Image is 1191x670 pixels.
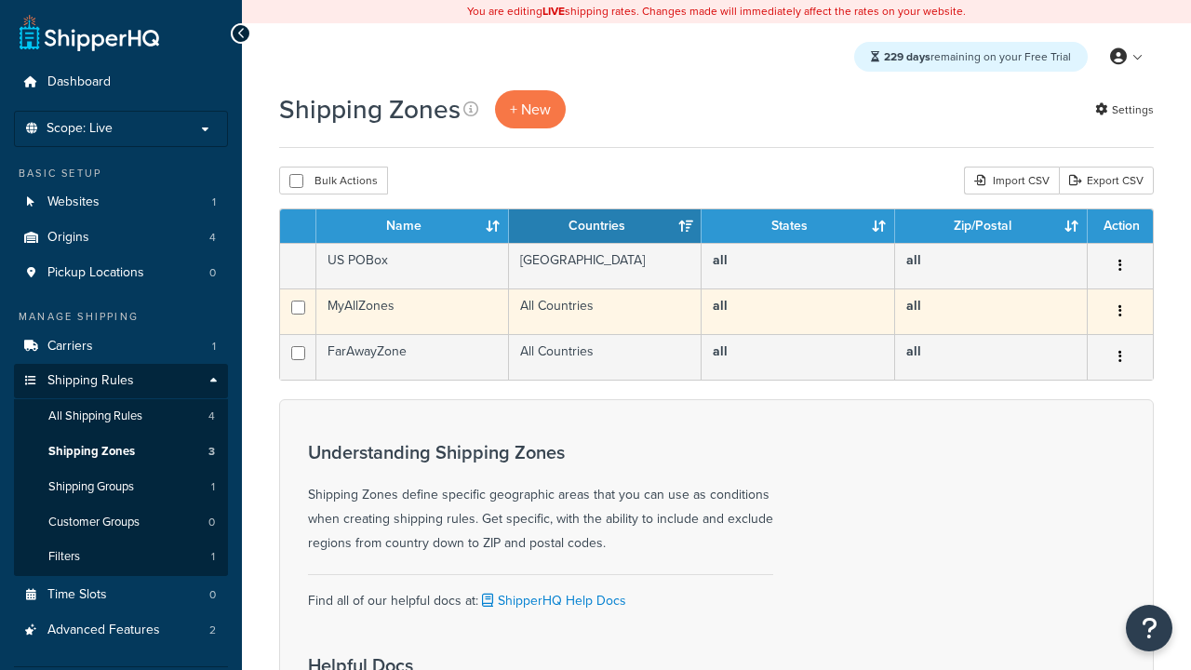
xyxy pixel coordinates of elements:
span: 1 [211,549,215,565]
a: Export CSV [1059,167,1154,194]
th: Action [1088,209,1153,243]
b: all [906,250,921,270]
a: Carriers 1 [14,329,228,364]
b: all [713,342,728,361]
span: 3 [208,444,215,460]
li: Time Slots [14,578,228,612]
a: Shipping Zones 3 [14,435,228,469]
span: 0 [209,265,216,281]
td: MyAllZones [316,288,509,334]
li: All Shipping Rules [14,399,228,434]
a: Websites 1 [14,185,228,220]
span: + New [510,99,551,120]
td: [GEOGRAPHIC_DATA] [509,243,702,288]
a: Dashboard [14,65,228,100]
th: Name: activate to sort column ascending [316,209,509,243]
h3: Understanding Shipping Zones [308,442,773,462]
span: Pickup Locations [47,265,144,281]
div: Manage Shipping [14,309,228,325]
h1: Shipping Zones [279,91,461,127]
span: All Shipping Rules [48,409,142,424]
li: Carriers [14,329,228,364]
a: ShipperHQ Help Docs [478,591,626,610]
span: Filters [48,549,80,565]
a: Filters 1 [14,540,228,574]
li: Filters [14,540,228,574]
span: 4 [208,409,215,424]
span: 0 [208,515,215,530]
th: States: activate to sort column ascending [702,209,894,243]
li: Pickup Locations [14,256,228,290]
span: Advanced Features [47,623,160,638]
li: Origins [14,221,228,255]
span: Shipping Rules [47,373,134,389]
a: Customer Groups 0 [14,505,228,540]
span: Origins [47,230,89,246]
li: Shipping Zones [14,435,228,469]
span: Shipping Zones [48,444,135,460]
div: Find all of our helpful docs at: [308,574,773,613]
div: Shipping Zones define specific geographic areas that you can use as conditions when creating ship... [308,442,773,556]
a: Shipping Rules [14,364,228,398]
span: 1 [211,479,215,495]
span: Carriers [47,339,93,355]
span: 0 [209,587,216,603]
button: Open Resource Center [1126,605,1172,651]
a: Shipping Groups 1 [14,470,228,504]
span: Time Slots [47,587,107,603]
th: Zip/Postal: activate to sort column ascending [895,209,1088,243]
a: Settings [1095,97,1154,123]
a: + New [495,90,566,128]
div: remaining on your Free Trial [854,42,1088,72]
strong: 229 days [884,48,930,65]
a: Advanced Features 2 [14,613,228,648]
span: 2 [209,623,216,638]
span: 1 [212,339,216,355]
b: all [713,250,728,270]
td: FarAwayZone [316,334,509,380]
div: Import CSV [964,167,1059,194]
th: Countries: activate to sort column ascending [509,209,702,243]
div: Basic Setup [14,166,228,181]
li: Shipping Groups [14,470,228,504]
li: Websites [14,185,228,220]
td: All Countries [509,288,702,334]
li: Advanced Features [14,613,228,648]
td: All Countries [509,334,702,380]
span: Customer Groups [48,515,140,530]
a: All Shipping Rules 4 [14,399,228,434]
span: Websites [47,194,100,210]
a: ShipperHQ Home [20,14,159,51]
td: US POBox [316,243,509,288]
span: 1 [212,194,216,210]
span: Scope: Live [47,121,113,137]
b: all [713,296,728,315]
a: Time Slots 0 [14,578,228,612]
a: Pickup Locations 0 [14,256,228,290]
span: Dashboard [47,74,111,90]
li: Customer Groups [14,505,228,540]
b: LIVE [542,3,565,20]
b: all [906,342,921,361]
span: 4 [209,230,216,246]
li: Shipping Rules [14,364,228,576]
b: all [906,296,921,315]
button: Bulk Actions [279,167,388,194]
a: Origins 4 [14,221,228,255]
span: Shipping Groups [48,479,134,495]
